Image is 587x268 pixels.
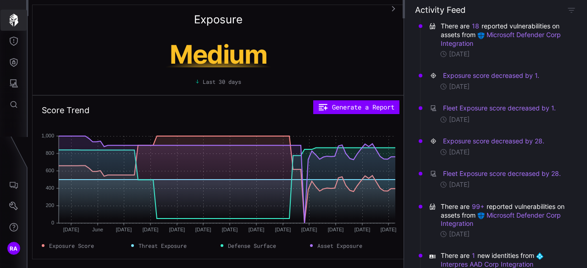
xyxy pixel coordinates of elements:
[49,241,94,250] span: Exposure Score
[195,227,211,232] text: [DATE]
[249,227,265,232] text: [DATE]
[42,105,89,116] h2: Score Trend
[222,227,238,232] text: [DATE]
[138,241,187,250] span: Threat Exposure
[441,22,567,48] span: There are reported vulnerabilities on assets from
[441,31,563,47] a: Microsoft Defender Corp Integration
[477,212,485,219] img: Microsoft Defender
[46,168,54,173] text: 600
[381,227,397,232] text: [DATE]
[449,148,470,156] time: [DATE]
[301,227,317,232] text: [DATE]
[313,100,399,114] button: Generate a Report
[275,227,291,232] text: [DATE]
[92,227,103,232] text: June
[132,42,305,67] h1: Medium
[46,150,54,156] text: 800
[415,5,465,15] h4: Activity Feed
[317,241,362,250] span: Asset Exposure
[449,230,470,238] time: [DATE]
[194,14,243,25] h2: Exposure
[443,169,561,178] button: Fleet Exposure score decreased by 28.
[46,185,54,191] text: 400
[441,211,563,227] a: Microsoft Defender Corp Integration
[471,22,480,31] button: 18
[449,180,470,189] time: [DATE]
[449,115,470,124] time: [DATE]
[443,71,540,80] button: Exposure score decreased by 1.
[449,82,470,91] time: [DATE]
[477,32,485,39] img: Microsoft Defender
[41,133,54,138] text: 1,000
[63,227,79,232] text: [DATE]
[443,137,545,146] button: Exposure score decreased by 28.
[471,251,476,260] button: 1
[449,50,470,58] time: [DATE]
[228,241,276,250] span: Defense Surface
[354,227,371,232] text: [DATE]
[51,220,54,225] text: 0
[46,202,54,208] text: 200
[169,227,185,232] text: [DATE]
[10,244,18,253] span: RA
[441,202,567,228] span: There are reported vulnerabilities on assets from
[116,227,132,232] text: [DATE]
[471,202,485,211] button: 99+
[443,104,556,113] button: Fleet Exposure score decreased by 1.
[328,227,344,232] text: [DATE]
[536,252,543,260] img: Azure AD
[0,238,27,259] button: RA
[143,227,159,232] text: [DATE]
